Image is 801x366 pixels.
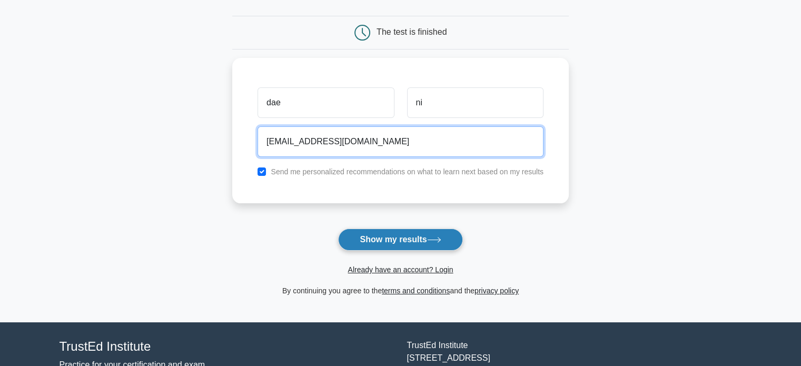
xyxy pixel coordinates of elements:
[474,286,519,295] a: privacy policy
[60,339,394,354] h4: TrustEd Institute
[348,265,453,274] a: Already have an account? Login
[258,87,394,118] input: First name
[338,229,462,251] button: Show my results
[271,167,543,176] label: Send me personalized recommendations on what to learn next based on my results
[407,87,543,118] input: Last name
[382,286,450,295] a: terms and conditions
[226,284,575,297] div: By continuing you agree to the and the
[377,27,447,36] div: The test is finished
[258,126,543,157] input: Email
